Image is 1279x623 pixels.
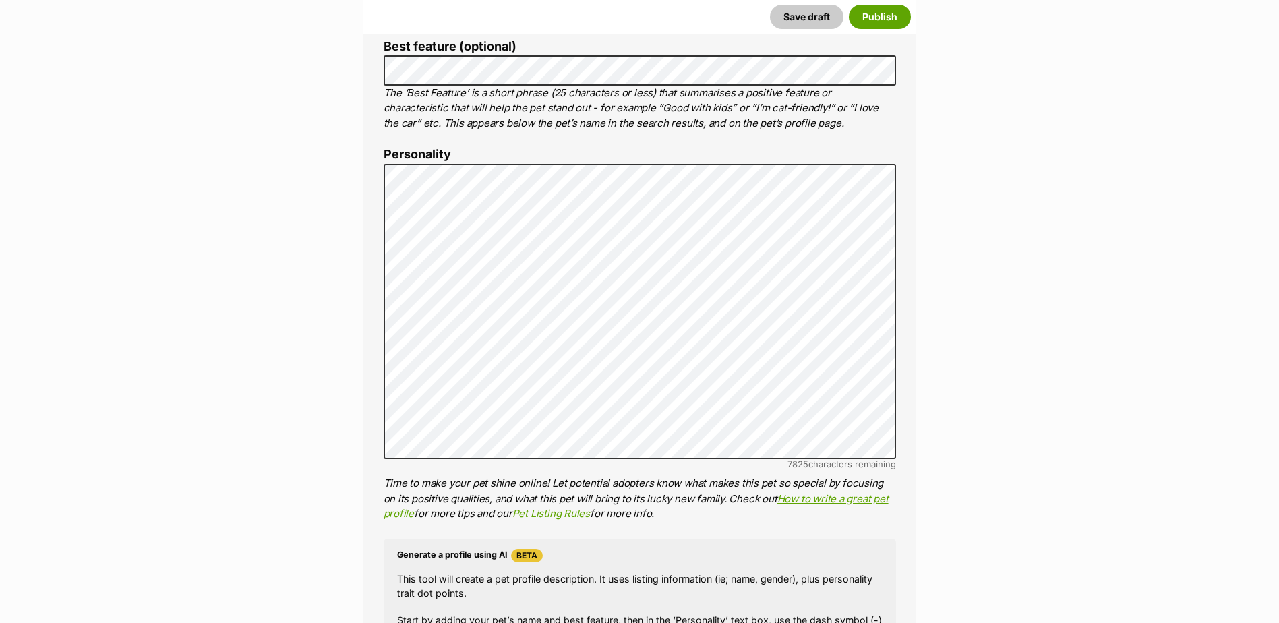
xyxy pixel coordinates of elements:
label: Best feature (optional) [384,40,896,54]
a: How to write a great pet profile [384,492,889,521]
span: 7825 [787,458,808,469]
p: Time to make your pet shine online! Let potential adopters know what makes this pet so special by... [384,476,896,522]
p: This tool will create a pet profile description. It uses listing information (ie; name, gender), ... [397,572,883,601]
a: Pet Listing Rules [512,507,590,520]
p: The ‘Best Feature’ is a short phrase (25 characters or less) that summarises a positive feature o... [384,86,896,131]
label: Personality [384,148,896,162]
button: Publish [849,5,911,29]
button: Save draft [770,5,843,29]
div: characters remaining [384,459,896,469]
span: Beta [511,549,543,562]
h4: Generate a profile using AI [397,549,883,562]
